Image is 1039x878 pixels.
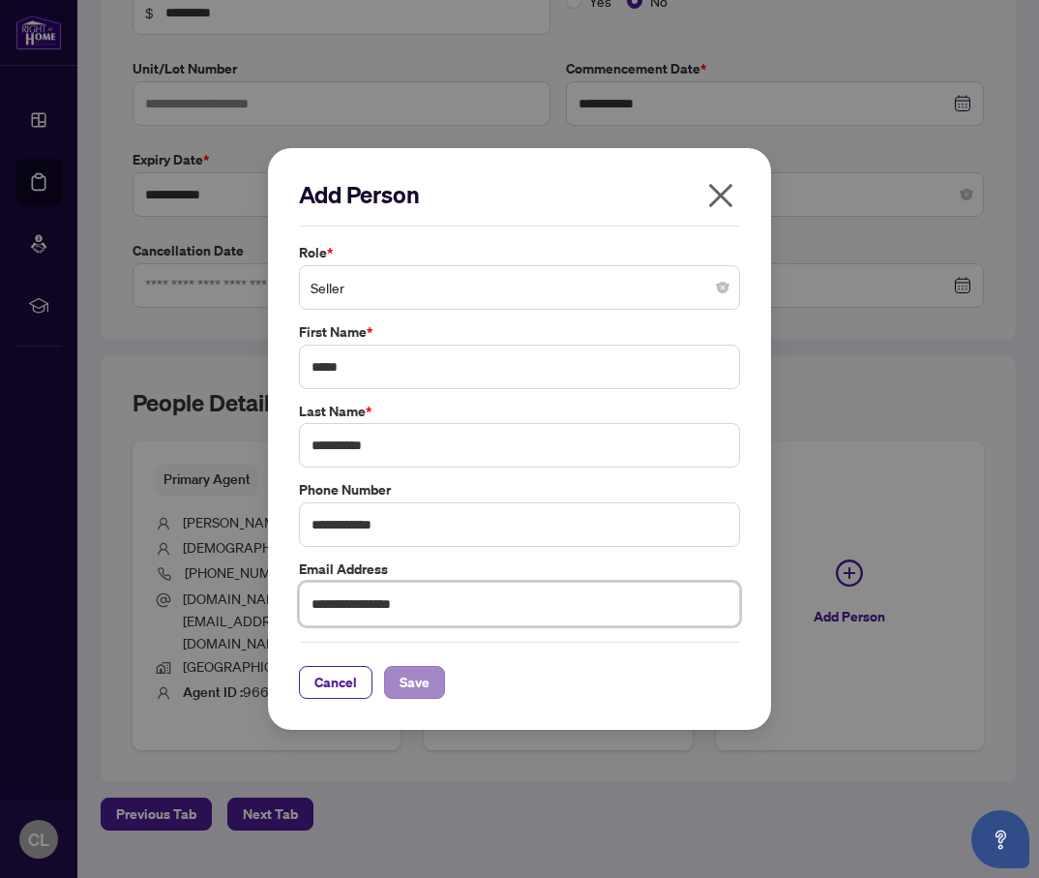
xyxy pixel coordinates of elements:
[314,667,357,698] span: Cancel
[299,321,740,343] label: First Name
[299,179,740,210] h2: Add Person
[299,666,372,699] button: Cancel
[299,559,740,580] label: Email Address
[311,269,728,306] span: Seller
[299,242,740,263] label: Role
[299,401,740,422] label: Last Name
[299,479,740,500] label: Phone Number
[400,667,430,698] span: Save
[384,666,445,699] button: Save
[971,810,1029,868] button: Open asap
[705,180,736,211] span: close
[717,282,728,293] span: close-circle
